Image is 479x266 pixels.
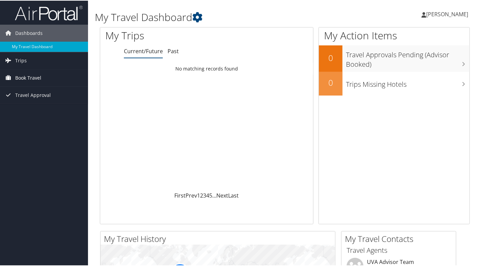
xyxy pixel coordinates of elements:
[206,191,210,199] a: 4
[213,191,217,199] span: …
[319,28,470,42] h1: My Action Items
[168,47,179,54] a: Past
[95,9,348,24] h1: My Travel Dashboard
[345,232,456,244] h2: My Travel Contacts
[15,69,41,86] span: Book Travel
[186,191,197,199] a: Prev
[319,45,470,71] a: 0Travel Approvals Pending (Advisor Booked)
[100,62,313,74] td: No matching records found
[200,191,203,199] a: 2
[203,191,206,199] a: 3
[210,191,213,199] a: 5
[175,191,186,199] a: First
[217,191,228,199] a: Next
[346,76,470,88] h3: Trips Missing Hotels
[426,10,468,17] span: [PERSON_NAME]
[319,52,343,63] h2: 0
[228,191,239,199] a: Last
[347,245,451,254] h3: Travel Agents
[319,76,343,88] h2: 0
[15,24,43,41] span: Dashboards
[319,71,470,95] a: 0Trips Missing Hotels
[421,3,475,24] a: [PERSON_NAME]
[104,232,335,244] h2: My Travel History
[124,47,163,54] a: Current/Future
[105,28,219,42] h1: My Trips
[346,46,470,68] h3: Travel Approvals Pending (Advisor Booked)
[15,86,51,103] span: Travel Approval
[15,4,83,20] img: airportal-logo.png
[15,52,27,68] span: Trips
[197,191,200,199] a: 1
